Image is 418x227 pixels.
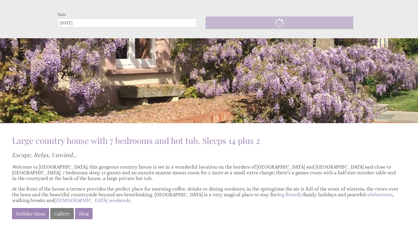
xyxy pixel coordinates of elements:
[12,135,399,146] h1: Large country house with 7 bedrooms and hot tub. Sleeps 14 plus 2
[50,208,74,219] a: Gallery
[273,20,286,26] span: Search
[12,164,399,181] p: Welcome to [GEOGRAPHIC_DATA]; this gorgeous country house is set in a wonderful location on the b...
[12,186,399,203] p: At the front of the house a terrace provides the perfect place for morning coffee, drinks or dini...
[206,17,353,29] button: Search
[58,18,196,27] input: Arrival Date
[75,208,93,219] a: Blog
[12,151,399,159] h2: Escape, Relax, Unwind...
[58,12,196,17] label: Date
[12,208,49,219] a: Holiday Ideas
[366,192,393,197] a: celebrations
[55,197,130,203] a: [DEMOGRAPHIC_DATA] weekends
[277,192,303,197] a: dog friendly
